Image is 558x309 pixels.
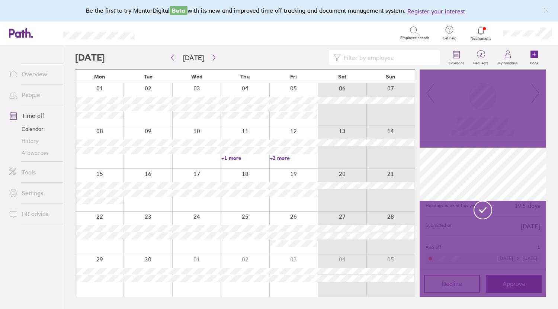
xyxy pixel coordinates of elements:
[221,155,269,161] a: +1 more
[493,46,522,70] a: My holidays
[469,36,493,41] span: Notifications
[338,74,346,80] span: Sat
[3,108,63,123] a: Time off
[170,6,187,15] span: Beta
[3,186,63,200] a: Settings
[444,46,469,70] a: Calendar
[3,147,63,159] a: Allowances
[469,25,493,41] a: Notifications
[493,59,522,65] label: My holidays
[469,52,493,58] span: 2
[386,74,395,80] span: Sun
[3,67,63,81] a: Overview
[3,165,63,180] a: Tools
[407,7,465,16] button: Register your interest
[341,51,435,65] input: Filter by employee
[3,135,63,147] a: History
[444,59,469,65] label: Calendar
[469,46,493,70] a: 2Requests
[3,123,63,135] a: Calendar
[240,74,250,80] span: Thu
[290,74,297,80] span: Fri
[437,36,462,41] span: Get help
[86,6,472,16] div: Be the first to try MentorDigital with its new and improved time off tracking and document manage...
[526,59,543,65] label: Book
[144,74,153,80] span: Tue
[94,74,105,80] span: Mon
[522,46,546,70] a: Book
[191,74,202,80] span: Wed
[400,36,429,40] span: Employee search
[270,155,317,161] a: +2 more
[177,52,210,64] button: [DATE]
[155,29,174,36] div: Search
[3,206,63,221] a: HR advice
[3,87,63,102] a: People
[469,59,493,65] label: Requests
